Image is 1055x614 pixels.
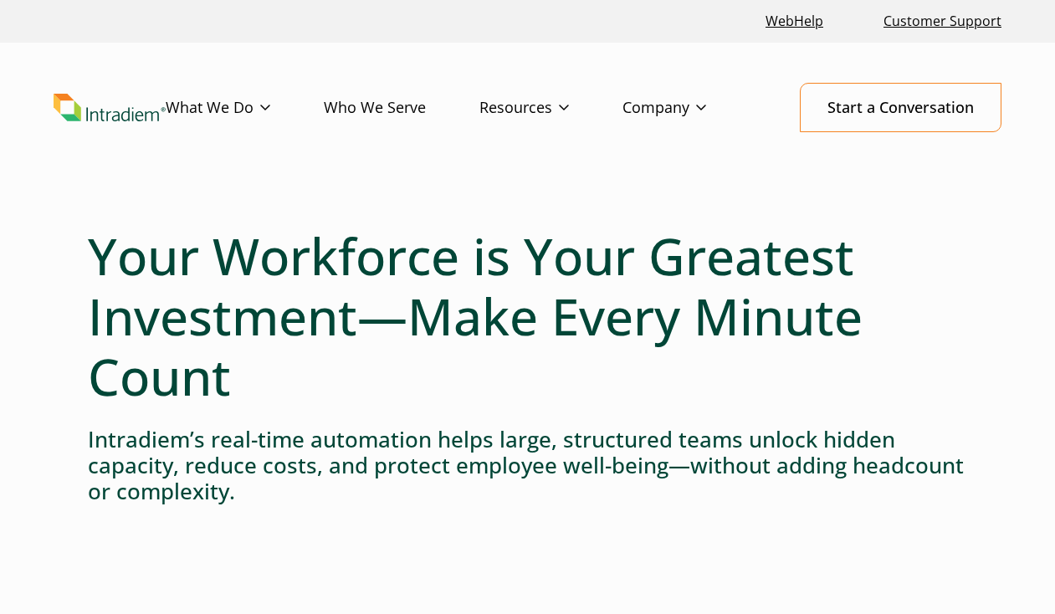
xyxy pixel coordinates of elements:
a: Company [622,84,760,132]
a: Customer Support [877,3,1008,39]
a: Who We Serve [324,84,479,132]
h1: Your Workforce is Your Greatest Investment—Make Every Minute Count [88,226,967,407]
h4: Intradiem’s real-time automation helps large, structured teams unlock hidden capacity, reduce cos... [88,427,967,505]
a: Link to homepage of Intradiem [54,94,166,121]
a: Resources [479,84,622,132]
a: What We Do [166,84,324,132]
img: Intradiem [54,94,166,121]
a: Start a Conversation [800,83,1001,132]
a: Link opens in a new window [759,3,830,39]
